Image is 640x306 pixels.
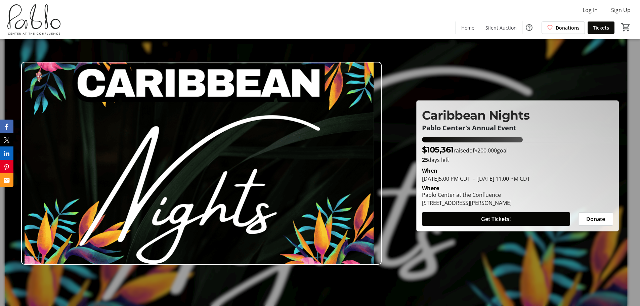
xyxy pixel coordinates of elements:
[461,24,474,31] span: Home
[577,5,603,15] button: Log In
[422,156,428,164] span: 25
[21,62,382,265] img: Campaign CTA Media Photo
[422,137,613,142] div: 52.680589999999995% of fundraising goal reached
[611,6,631,14] span: Sign Up
[474,147,497,154] span: $200,000
[470,175,477,182] span: -
[4,3,64,36] img: Pablo Center's Logo
[606,5,636,15] button: Sign Up
[588,21,614,34] a: Tickets
[422,175,470,182] span: [DATE] 5:00 PM CDT
[480,21,522,34] a: Silent Auction
[422,191,512,199] div: Pablo Center at the Confluence
[583,6,598,14] span: Log In
[422,185,439,191] div: Where
[422,108,530,123] span: Caribbean Nights
[578,212,613,226] button: Donate
[481,215,511,223] span: Get Tickets!
[593,24,609,31] span: Tickets
[422,145,454,155] span: $105,361
[422,199,512,207] div: [STREET_ADDRESS][PERSON_NAME]
[485,24,517,31] span: Silent Auction
[422,212,570,226] button: Get Tickets!
[522,21,536,34] button: Help
[422,144,508,156] p: raised of goal
[470,175,530,182] span: [DATE] 11:00 PM CDT
[456,21,480,34] a: Home
[422,167,437,175] div: When
[620,21,632,33] button: Cart
[556,24,580,31] span: Donations
[422,156,613,164] p: days left
[542,21,585,34] a: Donations
[422,124,613,132] p: Pablo Center's Annual Event
[586,215,605,223] span: Donate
